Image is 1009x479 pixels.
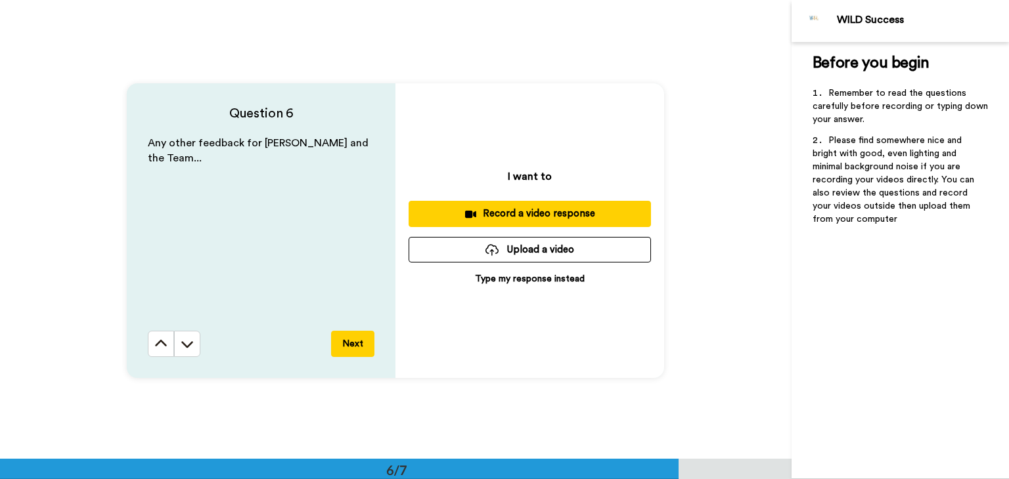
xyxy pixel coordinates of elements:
[148,104,374,123] h4: Question 6
[813,89,991,124] span: Remember to read the questions carefully before recording or typing down your answer.
[813,55,929,71] span: Before you begin
[508,169,552,184] p: I want to
[148,138,371,163] span: Any other feedback for [PERSON_NAME] and the Team...
[799,5,830,37] img: Profile Image
[813,136,977,224] span: Please find somewhere nice and bright with good, even lighting and minimal background noise if yo...
[419,207,640,220] div: Record a video response
[331,331,374,357] button: Next
[365,461,428,479] div: 6/7
[409,237,651,262] button: Upload a video
[409,201,651,226] button: Record a video response
[837,14,1008,26] div: WILD Success
[475,272,585,285] p: Type my response instead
